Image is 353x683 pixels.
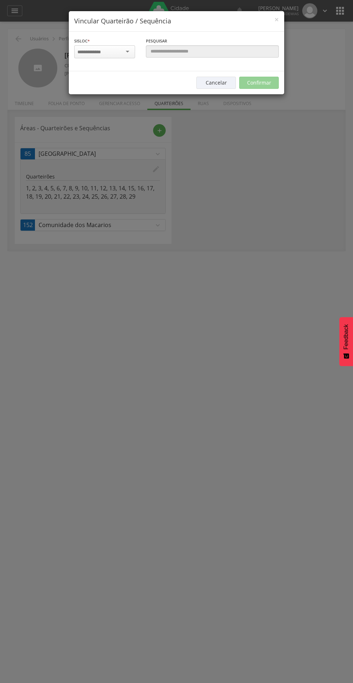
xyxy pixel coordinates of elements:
[146,38,167,44] span: Pesquisar
[196,77,236,89] button: Cancelar
[239,77,279,89] button: Confirmar
[74,38,88,44] span: Sisloc
[74,17,279,26] h4: Vincular Quarteirão / Sequência
[274,14,279,24] span: ×
[343,324,349,349] span: Feedback
[274,16,279,23] button: Close
[339,317,353,366] button: Feedback - Mostrar pesquisa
